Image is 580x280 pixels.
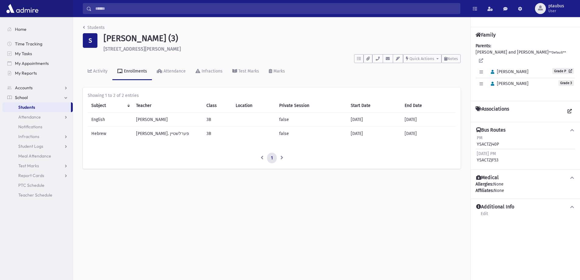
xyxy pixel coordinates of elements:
[2,161,73,171] a: Test Marks
[18,163,39,168] span: Test Marks
[264,63,290,80] a: Marks
[552,68,574,74] a: Grade P
[152,63,191,80] a: Attendance
[2,58,73,68] a: My Appointments
[15,85,33,90] span: Accounts
[564,106,575,117] a: View all Associations
[232,99,276,113] th: Location
[2,24,73,34] a: Home
[476,32,496,38] h4: Family
[401,99,456,113] th: End Date
[548,4,564,9] span: ptaubus
[15,70,37,76] span: My Reports
[2,132,73,141] a: Infractions
[18,183,44,188] span: PTC Schedule
[476,127,505,133] h4: Bus Routes
[132,99,203,113] th: Teacher
[88,92,456,99] div: Showing 1 to 2 of 2 entries
[476,204,575,210] button: Additional Info
[88,126,132,140] td: Hebrew
[2,68,73,78] a: My Reports
[5,2,40,15] img: AdmirePro
[132,112,203,126] td: [PERSON_NAME]
[2,39,73,49] a: Time Tracking
[15,41,42,47] span: Time Tracking
[83,63,112,80] a: Activity
[480,210,488,221] a: Edit
[15,95,28,100] span: School
[477,151,496,156] span: [DATE] PM
[2,171,73,180] a: Report Cards
[18,114,41,120] span: Attendance
[276,99,347,113] th: Private Session
[2,112,73,122] a: Attendance
[203,99,232,113] th: Class
[2,83,73,93] a: Accounts
[83,33,97,48] div: S
[276,126,347,140] td: false
[104,33,461,44] h1: [PERSON_NAME] (3)
[203,112,232,126] td: 3B
[476,175,575,181] button: Medical
[18,173,44,178] span: Report Cards
[403,54,441,63] button: Quick Actions
[18,144,43,149] span: Student Logs
[18,105,35,110] span: Students
[92,69,107,74] div: Activity
[2,93,73,102] a: School
[104,46,461,52] h6: [STREET_ADDRESS][PERSON_NAME]
[548,9,564,13] span: User
[401,126,456,140] td: [DATE]
[15,27,26,32] span: Home
[15,61,49,66] span: My Appointments
[83,24,105,33] nav: breadcrumb
[191,63,227,80] a: Infractions
[83,25,105,30] a: Students
[132,126,203,140] td: [PERSON_NAME]. פערלשטיין
[2,190,73,200] a: Teacher Schedule
[477,135,499,147] div: YSACTZJ40P
[476,188,494,193] b: Affiliates:
[237,69,259,74] div: Test Marks
[18,192,52,198] span: Teacher Schedule
[476,182,493,187] b: Allergies:
[477,135,483,140] span: PM
[267,153,277,164] a: 1
[476,43,491,48] b: Parents:
[162,69,186,74] div: Attendance
[410,56,434,61] span: Quick Actions
[476,43,575,96] div: [PERSON_NAME] and [PERSON_NAME]
[476,127,575,133] button: Bus Routes
[18,134,39,139] span: Infractions
[447,56,458,61] span: Notes
[15,51,32,56] span: My Tasks
[18,124,42,129] span: Notifications
[488,81,529,86] span: [PERSON_NAME]
[276,112,347,126] td: false
[227,63,264,80] a: Test Marks
[476,181,575,194] div: None
[476,204,514,210] h4: Additional Info
[2,141,73,151] a: Student Logs
[2,102,71,112] a: Students
[347,112,401,126] td: [DATE]
[18,153,51,159] span: Meal Attendance
[476,175,499,181] h4: Medical
[272,69,285,74] div: Marks
[441,54,461,63] button: Notes
[401,112,456,126] td: [DATE]
[476,106,509,117] h4: Associations
[2,180,73,190] a: PTC Schedule
[558,80,574,86] span: Grade 3
[2,151,73,161] a: Meal Attendance
[2,122,73,132] a: Notifications
[488,69,529,74] span: [PERSON_NAME]
[88,99,132,113] th: Subject
[112,63,152,80] a: Enrollments
[88,112,132,126] td: English
[200,69,223,74] div: Infractions
[203,126,232,140] td: 3B
[123,69,147,74] div: Enrollments
[347,99,401,113] th: Start Date
[477,151,498,163] div: YSACTZJF53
